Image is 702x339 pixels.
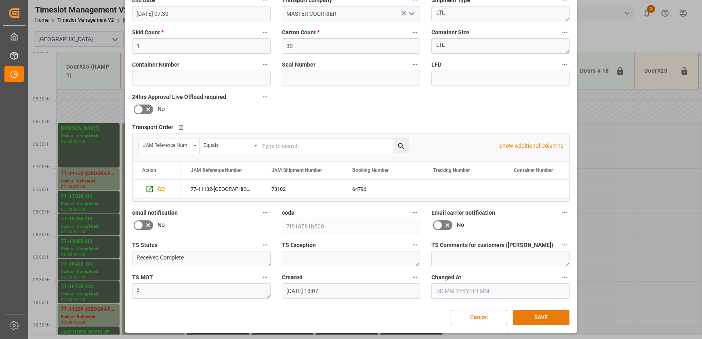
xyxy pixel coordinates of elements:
[282,61,315,69] span: Seal Number
[132,241,158,249] span: TS Status
[282,273,303,282] span: Created
[139,138,200,154] button: open menu
[431,241,553,249] span: TS Comments for customers ([PERSON_NAME])
[260,27,271,38] button: Skid Count *
[431,283,570,299] input: DD.MM.YYYY HH:MM
[260,207,271,218] button: email notification
[559,207,570,218] button: Email carrier notification
[132,273,153,282] span: TS MOT
[405,8,417,20] button: open menu
[433,167,470,173] span: Tracking Number
[514,167,553,173] span: Container Number
[559,240,570,250] button: TS Comments for customers ([PERSON_NAME])
[271,167,322,173] span: JAM Shipment Number
[457,221,464,229] span: No
[142,167,156,173] div: Action
[282,283,420,299] input: DD.MM.YYYY HH:MM
[431,209,495,217] span: Email carrier notification
[132,123,173,132] span: Transport Order
[410,27,420,38] button: Carton Count *
[282,241,316,249] span: TS Exception
[410,272,420,282] button: Created
[410,59,420,70] button: Seal Number
[499,142,563,150] p: Show Additional Columns
[282,209,294,217] span: code
[352,167,389,173] span: Booking Number
[431,273,461,282] span: Changed At
[410,240,420,250] button: TS Exception
[559,27,570,38] button: Container Size
[393,138,409,154] button: search button
[158,221,165,229] span: No
[431,61,441,69] span: LFD
[132,209,178,217] span: email notification
[132,283,271,299] textarea: 3
[559,59,570,70] button: LFD
[143,140,191,149] div: JAM Reference Number
[431,28,469,37] span: Container Size
[132,93,226,101] span: 24hrs Approval Live Offload required
[204,140,251,149] div: Equals
[191,167,242,173] span: JAM Reference Number
[410,207,420,218] button: code
[431,38,570,54] textarea: LTL
[343,180,423,198] div: 64796
[260,272,271,282] button: TS MOT
[132,6,271,21] input: DD.MM.YYYY HH:MM
[559,272,570,282] button: Changed At
[262,180,343,198] div: 73102
[260,59,271,70] button: Container Number
[132,251,271,266] textarea: Received Complete
[513,310,570,325] button: SAVE
[260,240,271,250] button: TS Status
[200,138,260,154] button: open menu
[181,180,262,198] div: 77-11132-[GEOGRAPHIC_DATA]
[431,6,570,21] textarea: LTL
[451,310,507,325] button: Cancel
[132,28,164,37] span: Skid Count
[282,28,319,37] span: Carton Count
[132,61,179,69] span: Container Number
[132,180,181,199] div: Press SPACE to select this row.
[260,138,409,154] input: Type to search
[260,92,271,102] button: 24hrs Approval Live Offload required
[158,105,165,113] span: No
